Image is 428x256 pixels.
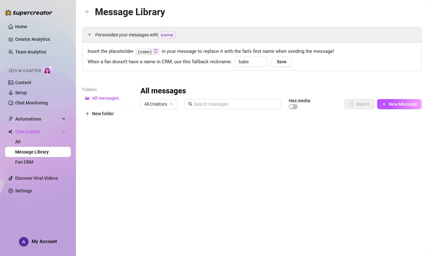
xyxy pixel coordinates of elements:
a: Content [15,80,31,85]
a: Settings [15,188,32,193]
span: thunderbolt [8,116,13,122]
span: Chat Copilot [15,127,60,137]
a: Home [15,24,27,29]
span: New folder [92,111,114,116]
a: Setup [15,90,27,95]
article: Has media [289,99,310,103]
span: plus [382,102,386,106]
span: search [188,102,193,106]
a: Team Analytics [15,49,46,54]
img: Chat Copilot [8,129,12,134]
span: Izzy AI Chatter [9,68,41,74]
input: Search messages [194,101,277,108]
span: Automations [15,114,60,124]
a: Chat Monitoring [15,100,48,105]
span: folder-open [85,96,90,100]
img: ACg8ocLcwcpq967CgKOe0OBRpLTCnGp96D91RZZ4BPnccXXmbsjDdQ=s96-c [19,237,28,246]
span: Insert the placeholder in your message to replace it with the fan’s first name when sending the m... [88,48,416,55]
img: AI Chatter [43,66,53,75]
span: Personalize your messages with [95,31,416,39]
span: All messages [92,96,119,101]
article: Message Library [95,4,165,19]
span: arrow-left [85,9,90,14]
span: plus [85,111,90,116]
span: Save [277,59,287,64]
article: Folders [82,86,133,93]
button: Save [272,57,292,67]
span: copy [153,49,158,53]
img: logo-BBDzfeDw.svg [5,9,53,16]
span: team [169,102,173,106]
a: Creator Analytics [15,34,66,44]
button: Click to Copy [153,49,158,54]
h3: All messages [140,86,186,96]
button: All messages [82,93,133,103]
span: When a fan doesn’t have a name in CRM, use this fallback nickname: [88,58,232,66]
span: expanded [88,33,91,36]
span: My Account [32,239,57,244]
a: Discover Viral Videos [15,176,58,181]
span: New Message [389,102,417,107]
button: New folder [82,109,133,119]
span: All Creators [144,99,173,109]
span: {name} [158,32,176,39]
a: Message Library [15,149,49,154]
a: All [15,139,21,144]
button: Import [344,99,375,109]
a: Fan CRM [15,159,33,165]
button: New Message [377,99,422,109]
code: {name} [136,48,159,55]
div: Personalize your messages with{name} [83,27,421,42]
